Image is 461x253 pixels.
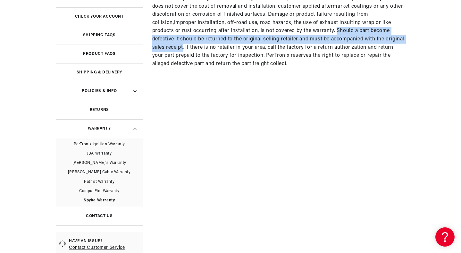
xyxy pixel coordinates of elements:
a: Returns [56,101,143,119]
h3: Returns [90,108,109,112]
a: Contact Customer Service [69,244,139,252]
h3: Contact Us [86,215,113,218]
a: JBA Warranty [56,149,143,158]
a: Check your account [56,7,143,26]
a: [PERSON_NAME] Cable Warranty [56,168,143,177]
h3: Product FAQs [83,52,115,55]
a: Contact Us [56,207,143,225]
a: Shipping & Delivery [56,63,143,82]
div: Warranty [56,138,143,207]
span: Have an issue? [69,239,139,244]
a: PerTronix Ignition Warranty [56,140,143,149]
h3: Shipping FAQs [83,34,116,37]
summary: Policies & Info [56,82,143,100]
a: Product FAQs [56,45,143,63]
a: Shipping FAQs [56,26,143,45]
h3: Shipping & Delivery [77,71,122,74]
h3: Warranty [88,127,111,130]
a: Spyke Warranty [56,196,143,205]
a: [PERSON_NAME]'s Warranty [56,158,143,168]
a: Patriot Warranty [56,177,143,187]
h3: Check your account [75,15,124,18]
h3: Policies & Info [82,89,117,93]
a: Compu-Fire Warranty [56,187,143,196]
summary: Warranty [56,119,143,138]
